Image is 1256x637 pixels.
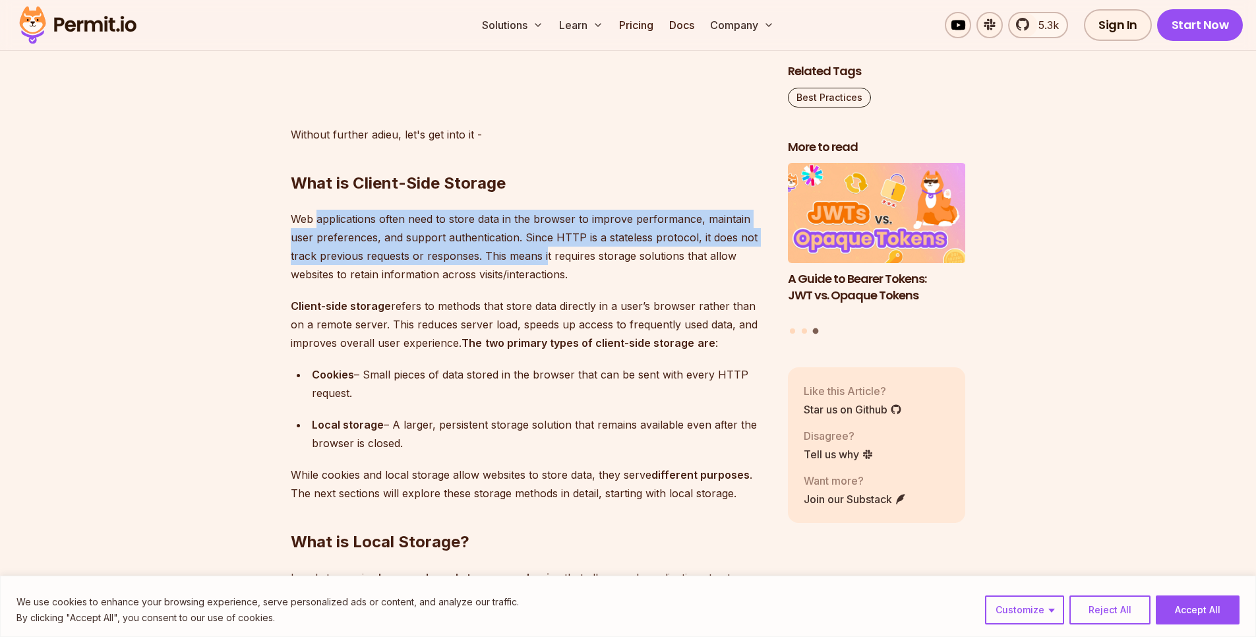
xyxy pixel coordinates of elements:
strong: Cookies [312,368,354,381]
div: Posts [788,164,966,336]
p: refers to methods that store data directly in a user’s browser rather than on a remote server. Th... [291,297,767,352]
p: Disagree? [804,428,874,444]
p: While cookies and local storage allow websites to store data, they serve . The next sections will... [291,466,767,502]
a: 5.3k [1008,12,1068,38]
button: Go to slide 2 [802,328,807,334]
a: Tell us why [804,446,874,462]
div: – Small pieces of data stored in the browser that can be sent with every HTTP request. [312,365,767,402]
p: Like this Article? [804,383,902,399]
button: Go to slide 1 [790,328,795,334]
strong: are [698,336,715,349]
img: A Guide to Bearer Tokens: JWT vs. Opaque Tokens [788,164,966,264]
button: Customize [985,595,1064,624]
img: Permit logo [13,3,142,47]
p: By clicking "Accept All", you consent to our use of cookies. [16,610,519,626]
h2: More to read [788,139,966,156]
strong: different purposes [651,468,750,481]
li: 3 of 3 [788,164,966,320]
strong: Client-side storage [291,299,391,313]
strong: Local storage [312,418,384,431]
a: Pricing [614,12,659,38]
button: Company [705,12,779,38]
strong: The [462,336,482,349]
a: Sign In [1084,9,1152,41]
h2: What is Client-Side Storage [291,120,767,194]
a: Best Practices [788,88,871,107]
a: Start Now [1157,9,1243,41]
p: Local storage is a that allows web applications to store data in key-value pairs. Local storage d... [291,568,767,624]
p: We use cookies to enhance your browsing experience, serve personalized ads or content, and analyz... [16,594,519,610]
h3: A Guide to Bearer Tokens: JWT vs. Opaque Tokens [788,271,966,304]
p: Web applications often need to store data in the browser to improve performance, maintain user pr... [291,210,767,284]
button: Reject All [1069,595,1151,624]
button: Solutions [477,12,549,38]
p: Without further adieu, let's get into it - [291,125,767,144]
h2: Related Tags [788,63,966,80]
strong: two primary types of client-side storage [485,336,694,349]
div: – A larger, persistent storage solution that remains available even after the browser is closed. [312,415,767,452]
a: Star us on Github [804,402,902,417]
a: Docs [664,12,700,38]
button: Learn [554,12,609,38]
h2: What is Local Storage? [291,479,767,553]
p: Want more? [804,473,907,489]
strong: browser-based storage mechanism [378,571,564,584]
button: Accept All [1156,595,1240,624]
button: Go to slide 3 [813,328,819,334]
span: 5.3k [1031,17,1059,33]
a: Join our Substack [804,491,907,507]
